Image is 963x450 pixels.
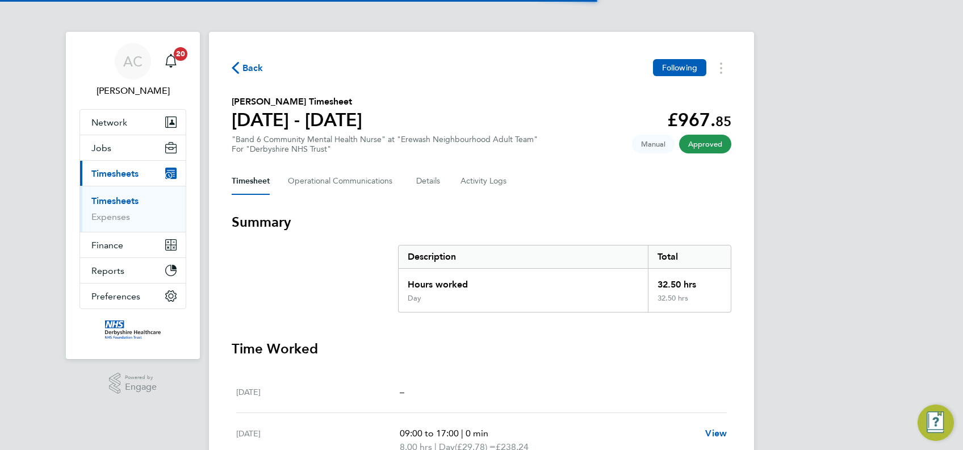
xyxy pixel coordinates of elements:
[648,294,731,312] div: 32.50 hrs
[399,245,648,268] div: Description
[400,386,404,397] span: –
[408,294,421,303] div: Day
[80,135,186,160] button: Jobs
[232,144,538,154] div: For "Derbyshire NHS Trust"
[461,428,463,439] span: |
[66,32,200,359] nav: Main navigation
[918,405,954,441] button: Engage Resource Center
[232,168,270,195] button: Timesheet
[91,291,140,302] span: Preferences
[648,245,731,268] div: Total
[174,47,187,61] span: 20
[91,168,139,179] span: Timesheets
[80,110,186,135] button: Network
[125,373,157,382] span: Powered by
[667,109,731,131] app-decimal: £967.
[91,195,139,206] a: Timesheets
[79,84,186,98] span: Alycia Caudwell
[232,95,362,109] h2: [PERSON_NAME] Timesheet
[662,63,697,73] span: Following
[653,59,706,76] button: Following
[705,427,727,440] a: View
[632,135,675,153] span: This timesheet was manually created.
[399,269,648,294] div: Hours worked
[236,385,400,399] div: [DATE]
[160,43,182,80] a: 20
[232,340,731,358] h3: Time Worked
[91,211,130,222] a: Expenses
[232,135,538,154] div: "Band 6 Community Mental Health Nurse" at "Erewash Neighbourhood Adult Team"
[705,428,727,439] span: View
[123,54,143,69] span: AC
[242,61,263,75] span: Back
[232,109,362,131] h1: [DATE] - [DATE]
[416,168,442,195] button: Details
[80,161,186,186] button: Timesheets
[398,245,731,312] div: Summary
[679,135,731,153] span: This timesheet has been approved.
[400,428,459,439] span: 09:00 to 17:00
[715,113,731,130] span: 85
[460,168,508,195] button: Activity Logs
[80,258,186,283] button: Reports
[711,59,731,77] button: Timesheets Menu
[648,269,731,294] div: 32.50 hrs
[91,265,124,276] span: Reports
[80,232,186,257] button: Finance
[80,284,186,309] button: Preferences
[105,320,161,339] img: derbyshire-nhs-logo-retina.png
[288,168,398,195] button: Operational Communications
[91,117,127,128] span: Network
[79,320,186,339] a: Go to home page
[109,373,157,394] a: Powered byEngage
[91,240,123,251] span: Finance
[466,428,488,439] span: 0 min
[80,186,186,232] div: Timesheets
[232,213,731,231] h3: Summary
[91,143,111,153] span: Jobs
[232,61,263,75] button: Back
[79,43,186,98] a: AC[PERSON_NAME]
[125,382,157,392] span: Engage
